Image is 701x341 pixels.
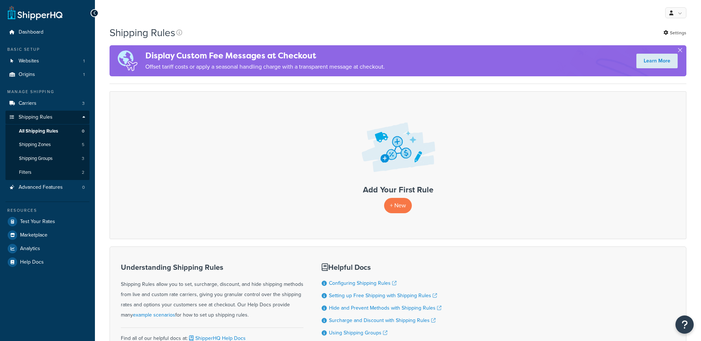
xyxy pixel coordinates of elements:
[145,62,385,72] p: Offset tariff costs or apply a seasonal handling charge with a transparent message at checkout.
[19,128,58,134] span: All Shipping Rules
[5,111,89,180] li: Shipping Rules
[384,198,412,213] p: + New
[322,263,441,271] h3: Helpful Docs
[20,232,47,238] span: Marketplace
[5,152,89,165] a: Shipping Groups 3
[82,156,84,162] span: 3
[329,329,387,337] a: Using Shipping Groups
[5,138,89,152] a: Shipping Zones 5
[5,124,89,138] a: All Shipping Rules 0
[82,128,84,134] span: 0
[5,97,89,110] a: Carriers 3
[20,246,40,252] span: Analytics
[83,72,85,78] span: 1
[5,166,89,179] a: Filters 2
[20,259,44,265] span: Help Docs
[110,45,145,76] img: duties-banner-06bc72dcb5fe05cb3f9472aba00be2ae8eb53ab6f0d8bb03d382ba314ac3c341.png
[5,54,89,68] a: Websites 1
[5,256,89,269] a: Help Docs
[5,54,89,68] li: Websites
[19,156,53,162] span: Shipping Groups
[8,5,62,20] a: ShipperHQ Home
[5,124,89,138] li: All Shipping Rules
[82,100,85,107] span: 3
[133,311,175,319] a: example scenarios
[5,215,89,228] a: Test Your Rates
[145,50,385,62] h4: Display Custom Fee Messages at Checkout
[5,207,89,214] div: Resources
[19,114,53,120] span: Shipping Rules
[82,142,84,148] span: 5
[5,111,89,124] a: Shipping Rules
[19,142,51,148] span: Shipping Zones
[5,46,89,53] div: Basic Setup
[329,304,441,312] a: Hide and Prevent Methods with Shipping Rules
[19,100,37,107] span: Carriers
[83,58,85,64] span: 1
[5,138,89,152] li: Shipping Zones
[82,184,85,191] span: 0
[19,29,43,35] span: Dashboard
[5,26,89,39] a: Dashboard
[5,68,89,81] a: Origins 1
[636,54,678,68] a: Learn More
[19,169,31,176] span: Filters
[5,89,89,95] div: Manage Shipping
[675,315,694,334] button: Open Resource Center
[19,72,35,78] span: Origins
[329,292,437,299] a: Setting up Free Shipping with Shipping Rules
[329,279,397,287] a: Configuring Shipping Rules
[121,263,303,271] h3: Understanding Shipping Rules
[20,219,55,225] span: Test Your Rates
[5,181,89,194] a: Advanced Features 0
[329,317,436,324] a: Surcharge and Discount with Shipping Rules
[5,181,89,194] li: Advanced Features
[5,97,89,110] li: Carriers
[82,169,84,176] span: 2
[5,152,89,165] li: Shipping Groups
[19,58,39,64] span: Websites
[110,26,175,40] h1: Shipping Rules
[117,185,679,194] h3: Add Your First Rule
[5,68,89,81] li: Origins
[5,166,89,179] li: Filters
[19,184,63,191] span: Advanced Features
[5,229,89,242] a: Marketplace
[5,242,89,255] a: Analytics
[121,263,303,320] div: Shipping Rules allow you to set, surcharge, discount, and hide shipping methods from live and cus...
[663,28,686,38] a: Settings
